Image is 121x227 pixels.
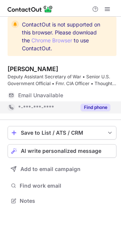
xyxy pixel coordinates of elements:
[20,197,113,204] span: Notes
[8,180,116,191] button: Find work email
[18,92,63,99] span: Email Unavailable
[8,73,116,87] div: Deputy Assistant Secretary of War • Senior U.S. Government Official • Fmr. CIA Officer • Thought ...
[8,65,58,73] div: [PERSON_NAME]
[21,130,103,136] div: Save to List / ATS / CRM
[81,104,110,111] button: Reveal Button
[8,162,116,176] button: Add to email campaign
[8,144,116,158] button: AI write personalized message
[21,148,101,154] span: AI write personalized message
[22,20,103,52] span: ContactOut is not supported on this browser. Please download the to use ContactOut.
[8,196,116,206] button: Notes
[31,37,72,44] a: Chrome Browser
[20,182,113,189] span: Find work email
[11,20,19,28] img: warning
[8,126,116,140] button: save-profile-one-click
[8,5,53,14] img: ContactOut v5.3.10
[20,166,81,172] span: Add to email campaign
